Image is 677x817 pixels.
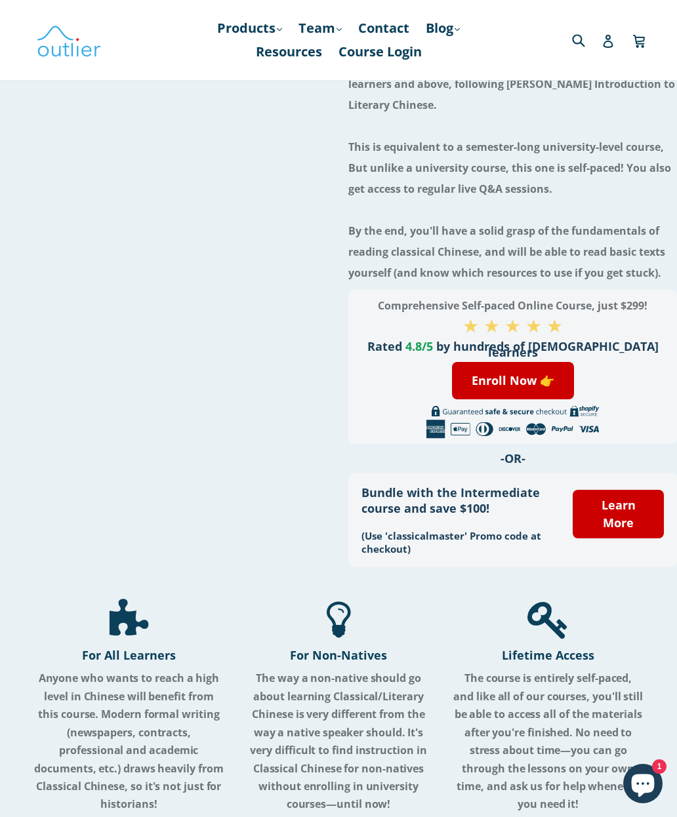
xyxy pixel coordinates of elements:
[453,671,643,811] strong: The course is entirely self-paced, and like all of our courses, you'll still be able to access al...
[348,450,677,466] h3: -OR-
[110,599,148,641] div: Rocket
[419,16,466,40] a: Blog
[527,599,569,641] div: Rocket
[452,362,574,399] a: Enroll Now 👉
[34,671,223,811] span: Anyone who wants to reach a high level in Chinese will benefit from this course. Modern formal wr...
[243,647,434,663] h4: For Non-Natives
[34,647,224,663] h4: For All Learners
[436,338,659,360] span: by hundreds of [DEMOGRAPHIC_DATA] learners
[36,21,102,59] img: Outlier Linguistics
[462,313,563,338] span: ★ ★ ★ ★ ★
[361,295,664,316] h3: Comprehensive Self-paced Online Course, just $299!
[250,671,426,811] strong: The way a non-native should go about learning Classical/Literary Chinese is very different from t...
[573,490,664,538] a: Learn More
[405,338,433,354] span: 4.8/5
[453,647,644,663] h4: Lifetime Access
[292,16,348,40] a: Team
[361,529,553,555] h3: (Use 'classicalmaster' Promo code at checkout)
[352,16,416,40] a: Contact
[327,599,351,641] div: Rocket
[332,40,428,64] a: Course Login
[569,26,605,53] input: Search
[348,31,677,283] h4: A 16-lesson guided introduction to reading Classical Chinese. Intended for lower intermediate [DE...
[249,40,329,64] a: Resources
[367,338,402,354] span: Rated
[211,16,289,40] a: Products
[361,485,553,516] h3: Bundle with the Intermediate course and save $100!
[619,764,667,807] inbox-online-store-chat: Shopify online store chat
